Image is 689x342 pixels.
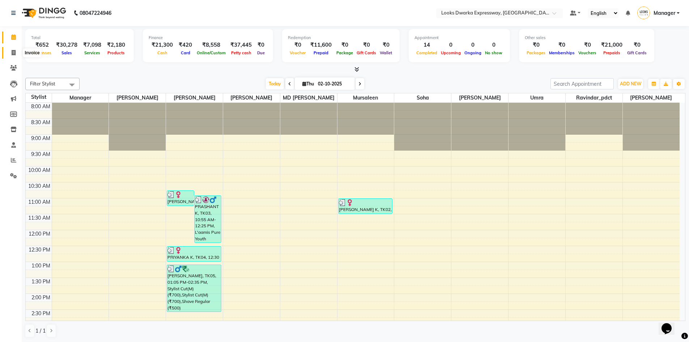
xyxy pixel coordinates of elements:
span: Prepaids [601,50,622,55]
span: [PERSON_NAME] [109,93,166,102]
div: ₹21,000 [598,41,625,49]
span: Online/Custom [195,50,227,55]
span: 1 / 1 [35,327,46,335]
div: PRASHANT K, TK03, 10:55 AM-12:25 PM, L'aamis Pure Youth Cleanup(M) (₹2000),[PERSON_NAME] Trimming... [195,196,221,242]
div: ₹420 [176,41,195,49]
span: Mursaleen [337,93,394,102]
div: Stylist [26,93,52,101]
div: ₹0 [547,41,577,49]
div: ₹0 [577,41,598,49]
span: Ongoing [463,50,483,55]
div: [PERSON_NAME] K, TK02, 11:00 AM-11:30 AM, GK Wash Conditioning(F)* (₹450) [339,199,392,214]
div: ₹0 [335,41,355,49]
span: Packages [525,50,547,55]
iframe: chat widget [659,313,682,335]
div: [PERSON_NAME] ., TK01, 10:45 AM-11:15 AM, Wash Conditioning L'oreal(F) (₹250) [167,191,193,206]
span: Today [266,78,284,89]
span: Umra [509,93,565,102]
div: 1:30 PM [30,278,52,286]
div: ₹21,300 [149,41,176,49]
span: No show [483,50,504,55]
div: Finance [149,35,267,41]
span: Soha [394,93,451,102]
div: ₹7,098 [80,41,104,49]
div: Invoice [23,48,41,57]
span: Upcoming [439,50,463,55]
div: 12:00 PM [27,230,52,238]
div: 2:00 PM [30,294,52,301]
img: Manager [637,7,650,19]
div: ₹30,278 [53,41,80,49]
span: [PERSON_NAME] [623,93,680,102]
span: Products [106,50,127,55]
div: Appointment [414,35,504,41]
span: Services [82,50,102,55]
div: 8:30 AM [30,119,52,126]
input: Search Appointment [550,78,614,89]
div: 9:30 AM [30,151,52,158]
div: 11:30 AM [27,214,52,222]
span: [PERSON_NAME] [451,93,508,102]
div: ₹0 [625,41,648,49]
button: ADD NEW [618,79,643,89]
div: [PERSON_NAME], TK05, 01:05 PM-02:35 PM, Stylist Cut(M) (₹700),Stylist Cut(M) (₹700),Shave Regular... [167,265,221,312]
span: Filter Stylist [30,81,55,86]
div: 10:30 AM [27,182,52,190]
span: [PERSON_NAME] [223,93,280,102]
div: 2:30 PM [30,310,52,317]
span: Prepaid [312,50,330,55]
div: 0 [463,41,483,49]
div: 9:00 AM [30,135,52,142]
div: 8:00 AM [30,103,52,110]
span: Completed [414,50,439,55]
span: Wallet [378,50,394,55]
div: ₹0 [355,41,378,49]
div: 14 [414,41,439,49]
input: 2025-10-02 [316,79,352,89]
div: 10:00 AM [27,166,52,174]
img: logo [18,3,68,23]
div: 0 [483,41,504,49]
div: 12:30 PM [27,246,52,254]
div: Redemption [288,35,394,41]
span: Petty cash [229,50,253,55]
div: ₹0 [288,41,307,49]
div: 11:00 AM [27,198,52,206]
div: ₹8,558 [195,41,227,49]
span: Gift Cards [355,50,378,55]
div: ₹11,600 [307,41,335,49]
span: Gift Cards [625,50,648,55]
span: Card [179,50,192,55]
div: 0 [439,41,463,49]
span: Memberships [547,50,577,55]
div: PRIYANKA K, TK04, 12:30 PM-01:00 PM, [PERSON_NAME] Trimming (₹500) [167,246,221,261]
span: Manager [52,93,109,102]
span: Package [335,50,355,55]
span: Sales [60,50,74,55]
div: 1:00 PM [30,262,52,270]
span: [PERSON_NAME] [166,93,223,102]
span: Cash [156,50,169,55]
div: Other sales [525,35,648,41]
div: ₹652 [31,41,53,49]
span: MD [PERSON_NAME] [280,93,337,102]
div: ₹37,445 [227,41,255,49]
span: Ravindar_pdct [566,93,622,102]
span: Vouchers [577,50,598,55]
span: Voucher [288,50,307,55]
div: ₹0 [378,41,394,49]
span: Manager [654,9,675,17]
span: ADD NEW [620,81,641,86]
div: ₹2,180 [104,41,128,49]
div: ₹0 [255,41,267,49]
div: ₹0 [525,41,547,49]
span: Thu [301,81,316,86]
b: 08047224946 [80,3,111,23]
span: Due [255,50,267,55]
div: Total [31,35,128,41]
